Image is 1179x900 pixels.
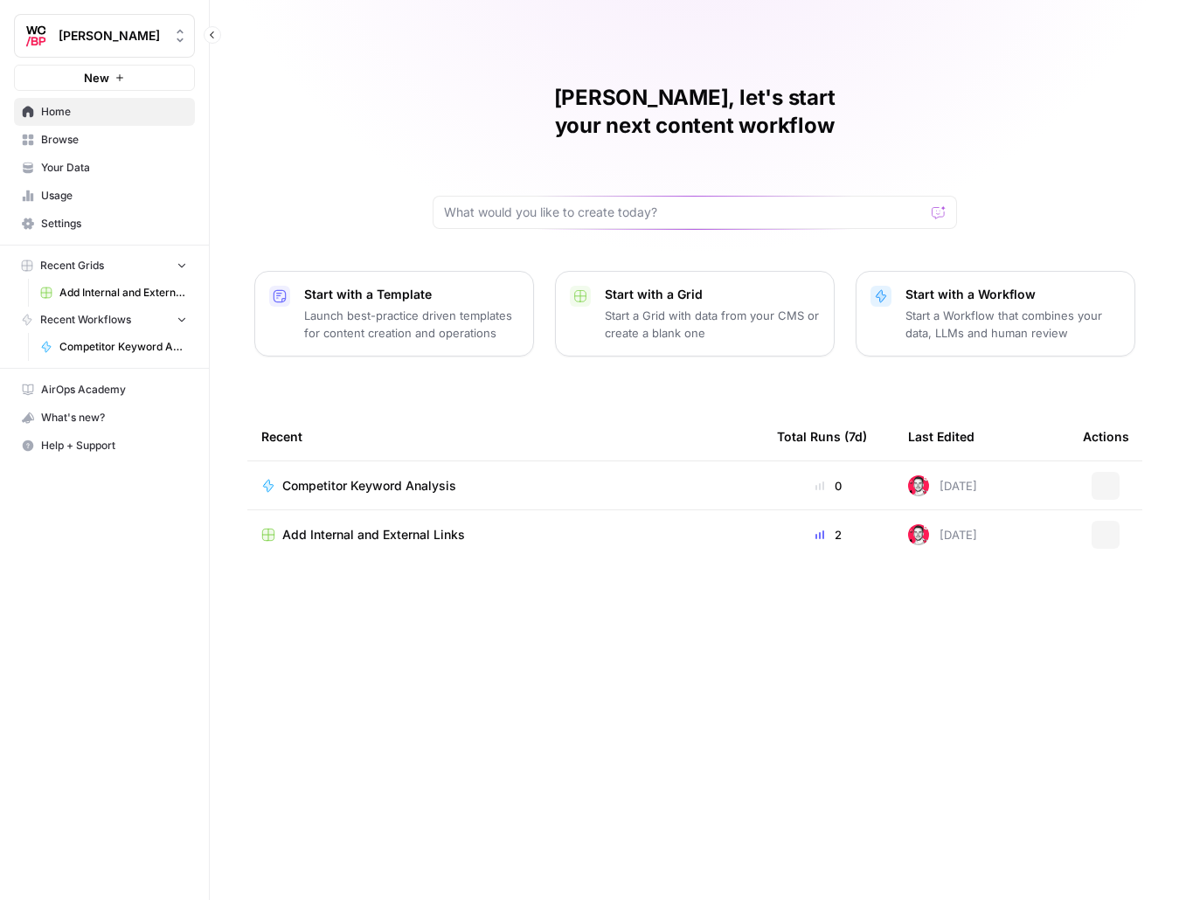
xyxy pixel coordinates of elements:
span: Competitor Keyword Analysis [282,477,456,495]
button: Start with a TemplateLaunch best-practice driven templates for content creation and operations [254,271,534,357]
input: What would you like to create today? [444,204,925,221]
div: Total Runs (7d) [777,412,867,460]
p: Start with a Template [304,286,519,303]
a: Add Internal and External Links [261,526,749,543]
a: Usage [14,182,195,210]
p: Start with a Workflow [905,286,1120,303]
span: Home [41,104,187,120]
div: [DATE] [908,475,977,496]
p: Launch best-practice driven templates for content creation and operations [304,307,519,342]
img: Wilson Cooke Logo [20,20,52,52]
span: Competitor Keyword Analysis [59,339,187,355]
button: Recent Workflows [14,307,195,333]
div: [DATE] [908,524,977,545]
p: Start a Workflow that combines your data, LLMs and human review [905,307,1120,342]
a: Competitor Keyword Analysis [32,333,195,361]
a: Home [14,98,195,126]
a: Settings [14,210,195,238]
p: Start with a Grid [605,286,820,303]
span: Browse [41,132,187,148]
button: Recent Grids [14,253,195,279]
div: 2 [777,526,880,543]
p: Start a Grid with data from your CMS or create a blank one [605,307,820,342]
span: Settings [41,216,187,232]
span: Your Data [41,160,187,176]
span: AirOps Academy [41,382,187,398]
button: Workspace: Wilson Cooke [14,14,195,58]
img: w8ckedtwg9ivebvovb8e9p9crkt2 [908,475,929,496]
a: Browse [14,126,195,154]
div: Last Edited [908,412,974,460]
button: Help + Support [14,432,195,460]
span: Help + Support [41,438,187,453]
div: Recent [261,412,749,460]
button: What's new? [14,404,195,432]
h1: [PERSON_NAME], let's start your next content workflow [433,84,957,140]
span: Add Internal and External Links [59,285,187,301]
button: New [14,65,195,91]
img: w8ckedtwg9ivebvovb8e9p9crkt2 [908,524,929,545]
div: 0 [777,477,880,495]
span: New [84,69,109,87]
a: Your Data [14,154,195,182]
button: Start with a GridStart a Grid with data from your CMS or create a blank one [555,271,835,357]
span: Recent Grids [40,258,104,273]
span: [PERSON_NAME] [59,27,164,45]
a: AirOps Academy [14,376,195,404]
span: Add Internal and External Links [282,526,465,543]
div: What's new? [15,405,194,431]
button: Start with a WorkflowStart a Workflow that combines your data, LLMs and human review [856,271,1135,357]
a: Competitor Keyword Analysis [261,477,749,495]
div: Actions [1083,412,1129,460]
span: Usage [41,188,187,204]
a: Add Internal and External Links [32,279,195,307]
span: Recent Workflows [40,312,131,328]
